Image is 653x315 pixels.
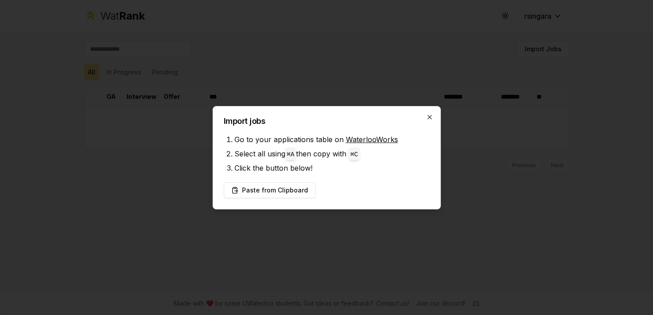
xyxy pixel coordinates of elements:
code: ⌘ C [350,151,358,158]
a: WaterlooWorks [346,135,398,144]
button: Paste from Clipboard [224,182,316,198]
li: Select all using then copy with [234,147,430,161]
li: Go to your applications table on [234,132,430,147]
h2: Import jobs [224,117,430,125]
code: ⌘ A [287,151,295,158]
li: Click the button below! [234,161,430,175]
